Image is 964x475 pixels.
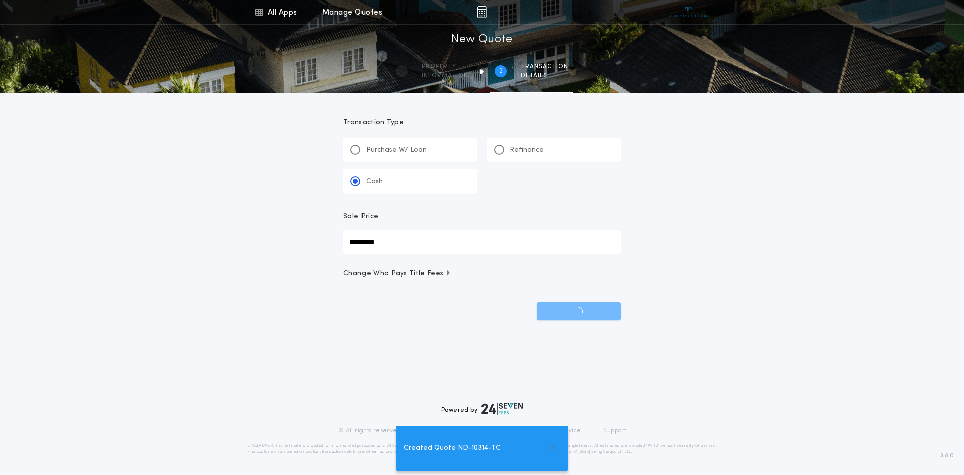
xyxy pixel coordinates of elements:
[521,72,568,80] span: details
[521,63,568,71] span: Transaction
[422,63,468,71] span: Property
[343,118,621,128] p: Transaction Type
[366,145,427,155] p: Purchase W/ Loan
[499,67,503,75] h2: 2
[510,145,544,155] p: Refinance
[441,403,523,415] div: Powered by
[366,177,383,187] p: Cash
[343,269,451,279] span: Change Who Pays Title Fees
[343,230,621,254] input: Sale Price
[477,6,487,18] img: img
[481,403,523,415] img: logo
[343,212,378,222] p: Sale Price
[451,32,513,48] h1: New Quote
[670,7,707,17] img: vs-icon
[343,269,621,279] button: Change Who Pays Title Fees
[404,443,501,454] span: Created Quote ND-10314-TC
[422,72,468,80] span: information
